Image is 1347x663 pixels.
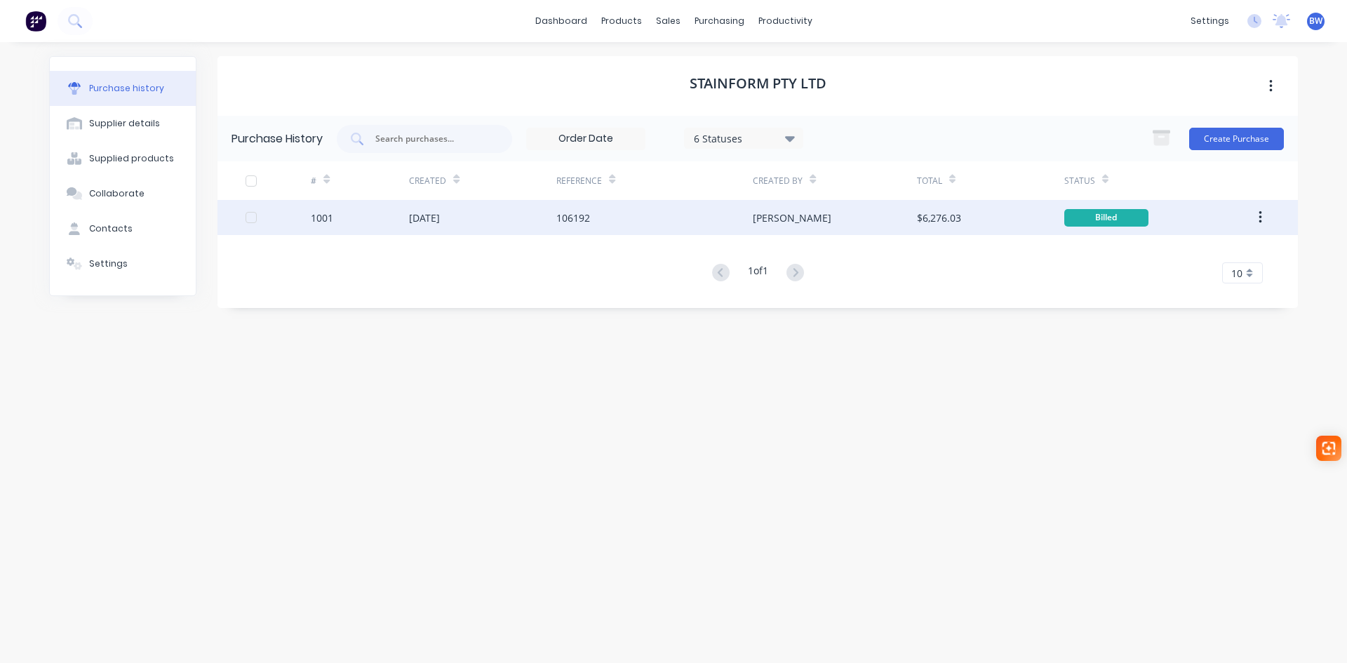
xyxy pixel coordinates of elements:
[25,11,46,32] img: Factory
[1064,175,1095,187] div: Status
[1231,266,1242,281] span: 10
[917,210,961,225] div: $6,276.03
[50,71,196,106] button: Purchase history
[50,211,196,246] button: Contacts
[50,246,196,281] button: Settings
[690,75,826,92] h1: Stainform Pty Ltd
[50,176,196,211] button: Collaborate
[748,263,768,283] div: 1 of 1
[528,11,594,32] a: dashboard
[527,128,645,149] input: Order Date
[89,257,128,270] div: Settings
[232,130,323,147] div: Purchase History
[89,187,145,200] div: Collaborate
[751,11,819,32] div: productivity
[556,175,602,187] div: Reference
[50,106,196,141] button: Supplier details
[1189,128,1284,150] button: Create Purchase
[311,210,333,225] div: 1001
[688,11,751,32] div: purchasing
[89,222,133,235] div: Contacts
[1309,15,1322,27] span: BW
[649,11,688,32] div: sales
[89,82,164,95] div: Purchase history
[556,210,590,225] div: 106192
[1064,209,1148,227] div: Billed
[374,132,490,146] input: Search purchases...
[89,152,174,165] div: Supplied products
[409,210,440,225] div: [DATE]
[1184,11,1236,32] div: settings
[594,11,649,32] div: products
[694,130,794,145] div: 6 Statuses
[89,117,160,130] div: Supplier details
[409,175,446,187] div: Created
[311,175,316,187] div: #
[50,141,196,176] button: Supplied products
[753,210,831,225] div: [PERSON_NAME]
[917,175,942,187] div: Total
[753,175,803,187] div: Created By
